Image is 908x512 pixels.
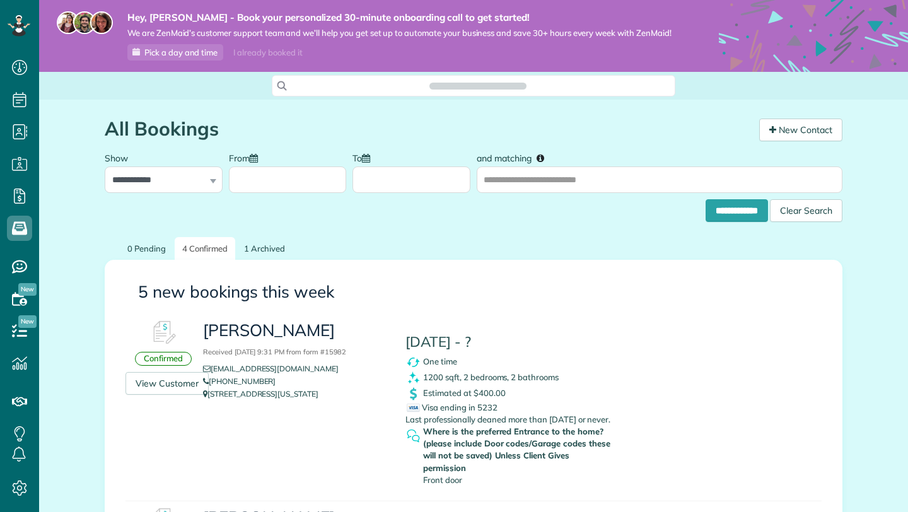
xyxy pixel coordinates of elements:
[352,146,376,169] label: To
[18,315,37,328] span: New
[127,28,672,38] span: We are ZenMaid’s customer support team and we’ll help you get set up to automate your business an...
[144,314,182,352] img: Booking #613571
[203,322,387,358] h3: [PERSON_NAME]
[759,119,842,141] a: New Contact
[423,475,462,485] span: Front door
[407,402,497,412] span: Visa ending in 5232
[18,283,37,296] span: New
[175,237,236,260] a: 4 Confirmed
[229,146,264,169] label: From
[442,79,513,92] span: Search ZenMaid…
[57,11,79,34] img: maria-72a9807cf96188c08ef61303f053569d2e2a8a1cde33d635c8a3ac13582a053d.jpg
[135,352,192,366] div: Confirmed
[423,372,559,382] span: 1200 sqft, 2 bedrooms, 2 bathrooms
[423,356,457,366] span: One time
[405,428,421,444] img: question_symbol_icon-fa7b350da2b2fea416cef77984ae4cf4944ea5ab9e3d5925827a5d6b7129d3f6.png
[203,347,346,356] small: Received [DATE] 9:31 PM from form #15982
[226,45,310,61] div: I already booked it
[73,11,96,34] img: jorge-587dff0eeaa6aab1f244e6dc62b8924c3b6ad411094392a53c71c6c4a576187d.jpg
[203,388,387,400] p: [STREET_ADDRESS][US_STATE]
[396,314,649,491] div: Last professionally cleaned more than [DATE] or never.
[138,283,809,301] h3: 5 new bookings this week
[236,237,293,260] a: 1 Archived
[405,370,421,386] img: clean_symbol_icon-dd072f8366c07ea3eb8378bb991ecd12595f4b76d916a6f83395f9468ae6ecae.png
[127,44,223,61] a: Pick a day and time
[405,354,421,370] img: recurrence_symbol_icon-7cc721a9f4fb8f7b0289d3d97f09a2e367b638918f1a67e51b1e7d8abe5fb8d8.png
[120,237,173,260] a: 0 Pending
[203,376,276,386] a: [PHONE_NUMBER]
[127,11,672,24] strong: Hey, [PERSON_NAME] - Book your personalized 30-minute onboarding call to get started!
[770,199,842,222] div: Clear Search
[203,364,348,373] a: [EMAIL_ADDRESS][DOMAIN_NAME]
[405,386,421,402] img: dollar_symbol_icon-bd8a6898b2649ec353a9eba708ae97d8d7348bddd7d2aed9b7e4bf5abd9f4af5.png
[125,372,209,395] a: View Customer
[770,202,842,212] a: Clear Search
[477,146,553,169] label: and matching
[405,334,640,350] h4: [DATE] - ?
[90,11,113,34] img: michelle-19f622bdf1676172e81f8f8fba1fb50e276960ebfe0243fe18214015130c80e4.jpg
[144,47,218,57] span: Pick a day and time
[423,388,505,398] span: Estimated at $400.00
[423,426,614,474] strong: Where is the preferred Entrance to the home? (please include Door codes/Garage codes these will n...
[105,119,750,139] h1: All Bookings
